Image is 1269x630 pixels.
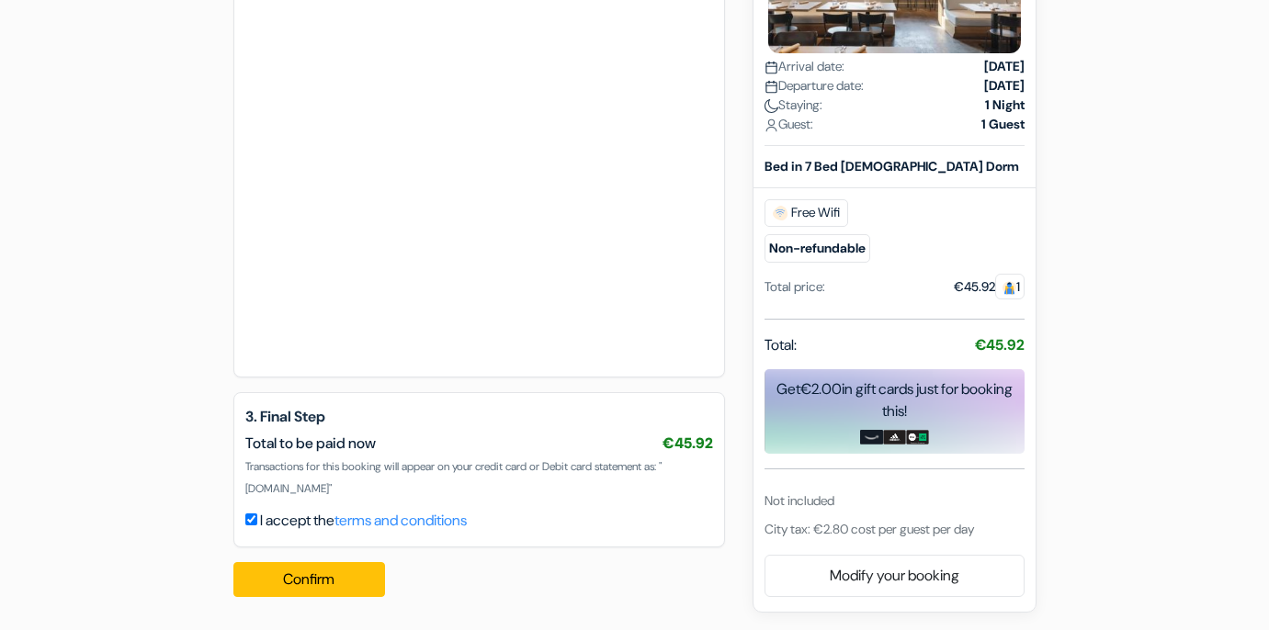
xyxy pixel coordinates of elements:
b: Bed in 7 Bed [DEMOGRAPHIC_DATA] Dorm [765,157,1019,174]
strong: €45.92 [975,334,1025,354]
a: Modify your booking [765,557,1024,592]
small: Non-refundable [765,233,870,262]
div: €45.92 [954,276,1025,296]
span: €45.92 [663,433,713,453]
img: calendar.svg [765,79,778,93]
span: Total: [765,333,797,355]
span: Departure date: [765,75,864,95]
img: amazon-card-no-text.png [860,429,883,444]
span: Free Wifi [765,198,848,226]
div: Not included [765,490,1025,510]
div: Total price: [765,276,825,296]
img: guest.svg [1003,280,1016,294]
label: I accept the [260,510,467,532]
img: free_wifi.svg [773,205,787,219]
strong: 1 Night [985,95,1025,114]
img: uber-uber-eats-card.png [906,430,929,444]
strong: [DATE] [984,56,1025,75]
strong: [DATE] [984,75,1025,95]
div: Get in gift cards just for booking this! [765,377,1025,422]
button: Confirm [233,562,386,597]
span: Transactions for this booking will appear on your credit card or Debit card statement as: "[DOMAI... [245,459,662,496]
img: calendar.svg [765,60,778,73]
img: moon.svg [765,98,778,112]
a: terms and conditions [334,511,467,530]
span: Staying: [765,95,822,114]
img: adidas-card.png [883,430,906,444]
span: Total to be paid now [245,433,376,453]
span: Guest: [765,114,813,133]
img: user_icon.svg [765,118,778,131]
span: City tax: €2.80 cost per guest per day [765,520,974,536]
span: 1 [995,273,1025,298]
span: €2.00 [800,378,842,398]
strong: 1 Guest [981,114,1025,133]
span: Arrival date: [765,56,844,75]
h5: 3. Final Step [245,408,713,425]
